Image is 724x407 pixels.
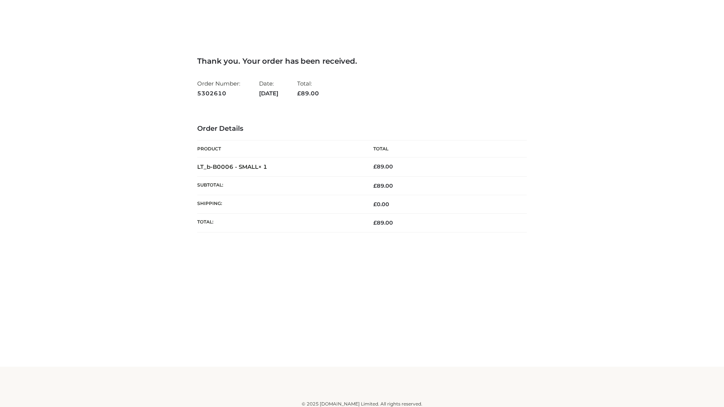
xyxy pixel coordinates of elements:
[197,176,362,195] th: Subtotal:
[373,219,393,226] span: 89.00
[197,77,240,100] li: Order Number:
[373,182,393,189] span: 89.00
[197,89,240,98] strong: 5302610
[259,89,278,98] strong: [DATE]
[373,201,389,208] bdi: 0.00
[197,163,267,170] strong: LT_b-B0006 - SMALL
[373,219,377,226] span: £
[373,201,377,208] span: £
[197,125,527,133] h3: Order Details
[297,90,301,97] span: £
[373,163,393,170] bdi: 89.00
[362,141,527,158] th: Total
[258,163,267,170] strong: × 1
[197,214,362,232] th: Total:
[297,90,319,97] span: 89.00
[197,195,362,214] th: Shipping:
[259,77,278,100] li: Date:
[373,182,377,189] span: £
[197,141,362,158] th: Product
[373,163,377,170] span: £
[297,77,319,100] li: Total:
[197,57,527,66] h3: Thank you. Your order has been received.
